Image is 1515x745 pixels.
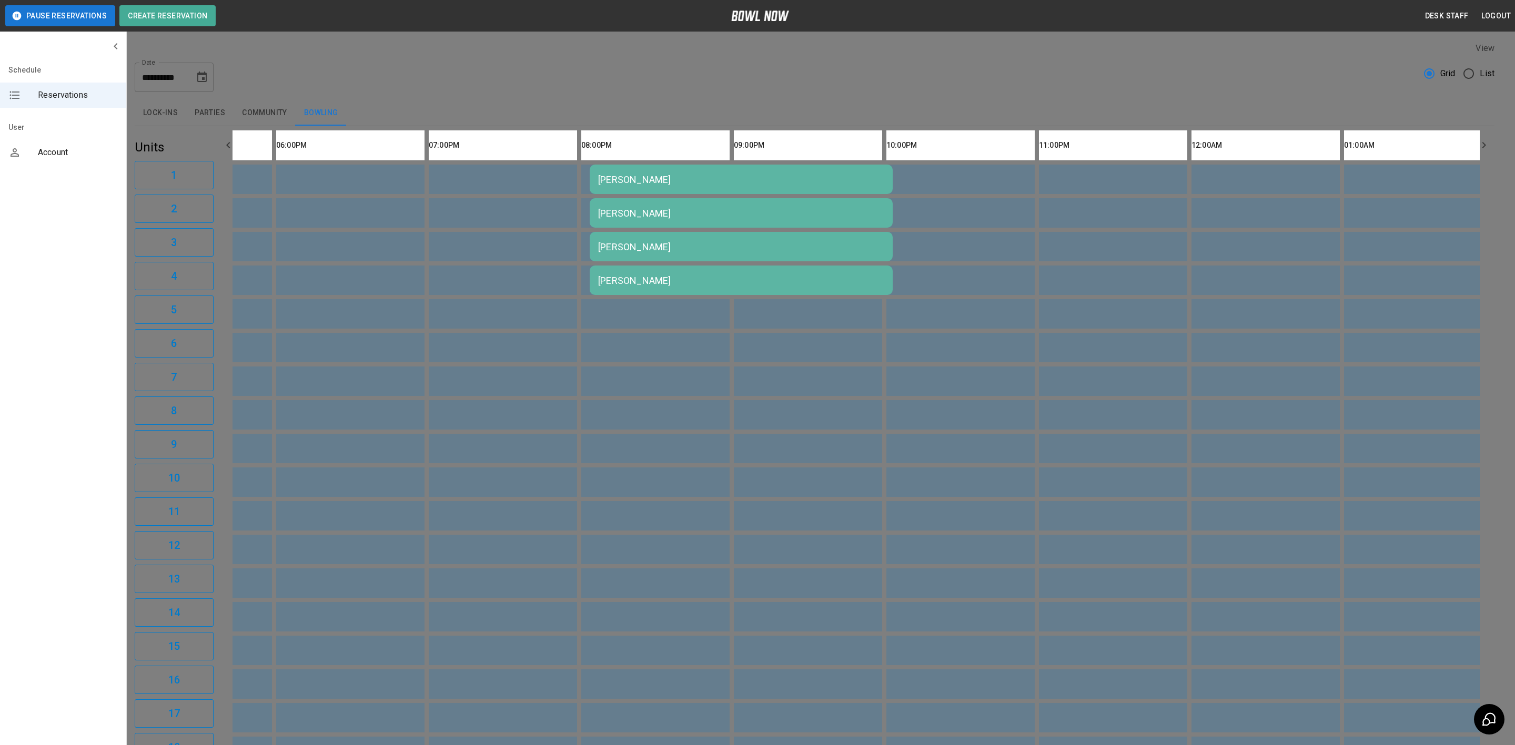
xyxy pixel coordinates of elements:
button: Community [234,100,296,126]
h6: 3 [171,234,177,251]
div: inventory tabs [135,100,1494,126]
h6: 13 [168,570,180,587]
h6: 6 [171,335,177,352]
h6: 16 [168,671,180,688]
span: Grid [1440,67,1456,80]
span: List [1480,67,1494,80]
h6: 7 [171,369,177,385]
button: Desk Staff [1421,6,1473,26]
span: Account [38,146,118,159]
h6: 10 [168,470,180,486]
h6: 17 [168,705,180,722]
h6: 11 [168,503,180,520]
button: Bowling [296,100,347,126]
h6: 1 [171,167,177,183]
div: [PERSON_NAME] [598,208,884,219]
label: View [1476,43,1494,53]
div: [PERSON_NAME] [598,174,884,185]
button: Lock-ins [135,100,186,126]
button: Parties [186,100,234,126]
span: Reservations [38,89,118,101]
h6: 2 [171,200,177,217]
h6: 9 [171,436,177,453]
h6: 12 [168,537,180,554]
h6: 5 [171,301,177,318]
button: Choose date, selected date is Aug 15, 2025 [191,67,213,88]
h6: 8 [171,402,177,419]
h6: 15 [168,638,180,655]
h5: Units [135,139,214,156]
div: [PERSON_NAME] [598,275,884,286]
img: logo [731,11,789,21]
div: [PERSON_NAME] [598,241,884,252]
button: Create Reservation [119,5,216,26]
button: Logout [1477,6,1515,26]
button: Pause Reservations [5,5,115,26]
h6: 14 [168,604,180,621]
h6: 4 [171,268,177,284]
